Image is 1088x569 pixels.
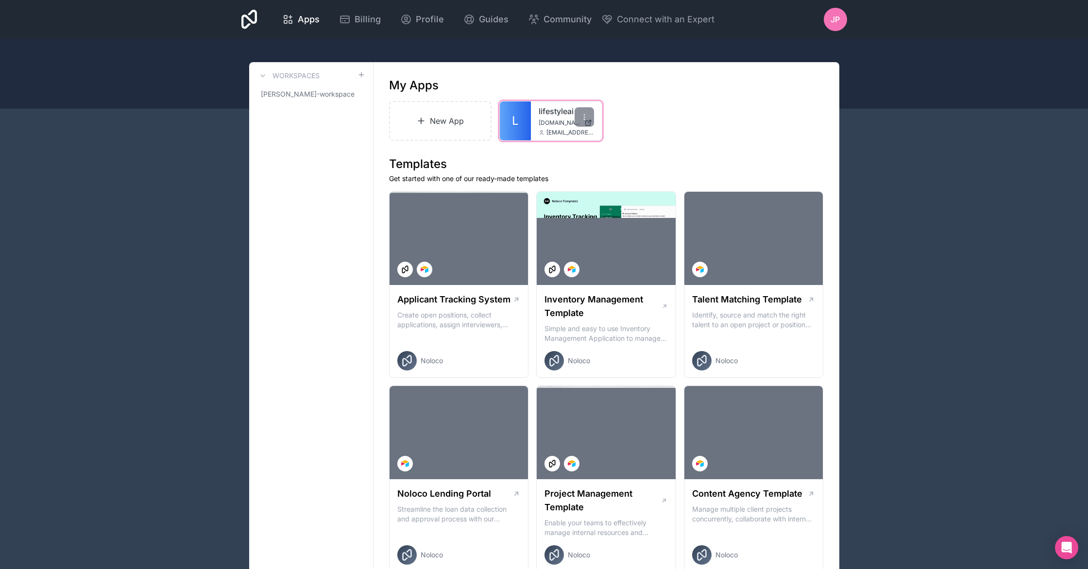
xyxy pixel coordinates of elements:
[568,460,576,468] img: Airtable Logo
[257,85,365,103] a: [PERSON_NAME]-workspace
[397,504,521,524] p: Streamline the loan data collection and approval process with our Lending Portal template.
[546,129,594,136] span: [EMAIL_ADDRESS][DOMAIN_NAME]
[692,504,816,524] p: Manage multiple client projects concurrently, collaborate with internal and external stakeholders...
[479,13,509,26] span: Guides
[392,9,452,30] a: Profile
[355,13,381,26] span: Billing
[500,101,531,140] a: L
[397,487,491,501] h1: Noloco Lending Portal
[696,460,704,468] img: Airtable Logo
[568,356,590,366] span: Noloco
[261,89,355,99] span: [PERSON_NAME]-workspace
[539,105,594,117] a: lifestyleai
[715,550,738,560] span: Noloco
[421,266,428,273] img: Airtable Logo
[544,293,661,320] h1: Inventory Management Template
[601,13,714,26] button: Connect with an Expert
[539,119,580,127] span: [DOMAIN_NAME]
[692,310,816,330] p: Identify, source and match the right talent to an open project or position with our Talent Matchi...
[544,324,668,343] p: Simple and easy to use Inventory Management Application to manage your stock, orders and Manufact...
[421,356,443,366] span: Noloco
[421,550,443,560] span: Noloco
[617,13,714,26] span: Connect with an Expert
[692,293,802,306] h1: Talent Matching Template
[397,310,521,330] p: Create open positions, collect applications, assign interviewers, centralise candidate feedback a...
[539,119,594,127] a: [DOMAIN_NAME]
[257,70,320,82] a: Workspaces
[298,13,320,26] span: Apps
[331,9,389,30] a: Billing
[416,13,444,26] span: Profile
[272,71,320,81] h3: Workspaces
[1055,536,1078,559] div: Open Intercom Messenger
[456,9,516,30] a: Guides
[692,487,802,501] h1: Content Agency Template
[389,174,824,184] p: Get started with one of our ready-made templates
[512,113,519,129] span: L
[696,266,704,273] img: Airtable Logo
[544,518,668,537] p: Enable your teams to effectively manage internal resources and execute client projects on time.
[389,78,439,93] h1: My Apps
[544,487,661,514] h1: Project Management Template
[544,13,592,26] span: Community
[397,293,510,306] h1: Applicant Tracking System
[715,356,738,366] span: Noloco
[831,14,840,25] span: jp
[520,9,599,30] a: Community
[389,156,824,172] h1: Templates
[568,550,590,560] span: Noloco
[568,266,576,273] img: Airtable Logo
[274,9,327,30] a: Apps
[401,460,409,468] img: Airtable Logo
[389,101,492,141] a: New App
